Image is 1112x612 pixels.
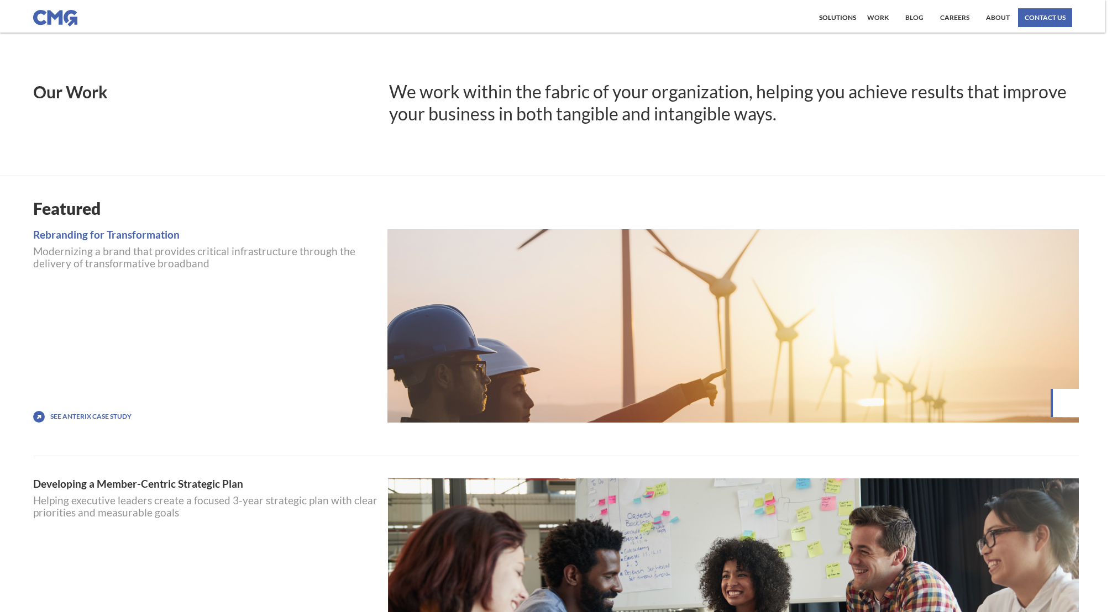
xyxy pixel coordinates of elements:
a: Blog [903,8,926,27]
h1: We work within the fabric of your organization, helping you achieve results that improve your bus... [389,81,1072,125]
a: Rebranding for Transformation [33,229,376,240]
a: About [983,8,1013,27]
a: Anterix logo [387,229,1079,423]
a: Careers [937,8,972,27]
p: Modernizing a brand that provides critical infrastructure through the delivery of transformative ... [33,245,376,270]
a: Developing a Member-Centric Strategic Plan [33,478,379,489]
div: Helping executive leaders create a focused 3-year strategic plan with clear priorities and measur... [33,494,379,519]
h1: Featured [33,198,1078,218]
div: Solutions [819,14,856,21]
h1: Our Work [33,83,375,100]
img: icon with arrow pointing up and to the right. [33,411,45,423]
img: CMG logo in blue. [33,10,77,27]
a: work [864,8,891,27]
a: See Anterix Case Study [50,413,132,420]
div: contact us [1025,14,1066,21]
